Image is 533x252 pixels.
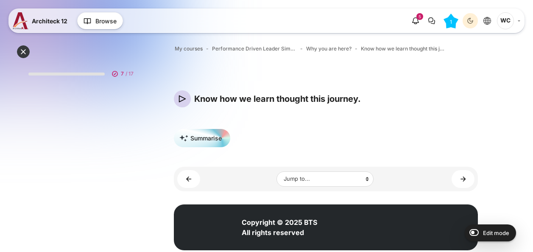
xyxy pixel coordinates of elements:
[121,70,124,78] span: 7
[480,13,495,28] button: Languages
[416,13,423,20] div: 5
[126,70,134,78] span: / 17
[408,13,423,28] div: Show notification window with 5 new notifications
[361,45,446,53] a: Know how we learn thought this journey.
[497,12,520,29] a: User menu
[22,61,144,82] a: 7 / 17
[497,12,514,29] span: Wachirawit Chaiso
[175,45,203,53] a: My courses
[452,170,474,188] a: Let's check your performance planning behavior ►
[13,12,28,29] img: A12
[463,13,478,28] button: Light Mode Dark Mode
[177,170,200,188] a: ◄ Dive Deeper: High Performance Leadership Program
[174,129,230,147] button: Summarise
[424,13,439,28] button: There are 0 unread conversations
[95,17,117,25] span: Browse
[212,45,297,53] a: Performance Driven Leader Simulation_1
[483,230,509,236] span: Edit mode
[174,90,478,191] section: Content
[306,45,352,53] a: Why you are here?
[464,14,477,27] div: Dark Mode
[174,43,478,54] nav: Navigation bar
[242,218,317,237] strong: Copyright © 2025 BTS All rights reserved
[444,14,458,28] div: Level #1
[13,12,71,29] a: A12 A12 Architeck 12
[440,13,462,28] a: Level #1
[77,12,123,29] button: Browse
[194,93,361,104] h4: Know how we learn thought this journey.
[32,17,67,25] span: Architeck 12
